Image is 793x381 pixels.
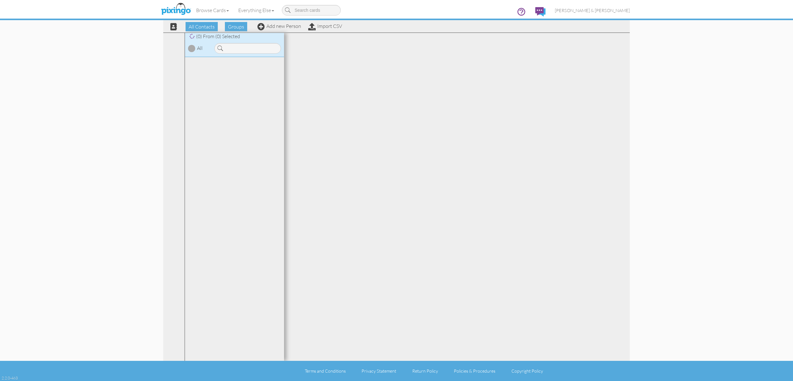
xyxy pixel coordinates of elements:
input: Search cards [282,5,341,16]
img: pixingo logo [160,2,192,17]
a: Copyright Policy [511,368,543,374]
a: Privacy Statement [361,368,396,374]
a: Import CSV [308,23,342,29]
img: comments.svg [535,7,545,16]
div: 2.2.0-463 [2,375,18,381]
a: Policies & Procedures [454,368,495,374]
a: Everything Else [234,2,279,18]
a: Add new Person [257,23,301,29]
span: (0) Selected [215,33,240,39]
span: Groups [225,22,247,31]
a: Browse Cards [191,2,234,18]
div: (0) From [185,33,284,40]
span: All Contacts [186,22,218,31]
a: Return Policy [412,368,438,374]
a: [PERSON_NAME] & [PERSON_NAME] [550,2,634,18]
span: [PERSON_NAME] & [PERSON_NAME] [555,8,630,13]
a: Terms and Conditions [305,368,346,374]
div: All [197,45,203,52]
